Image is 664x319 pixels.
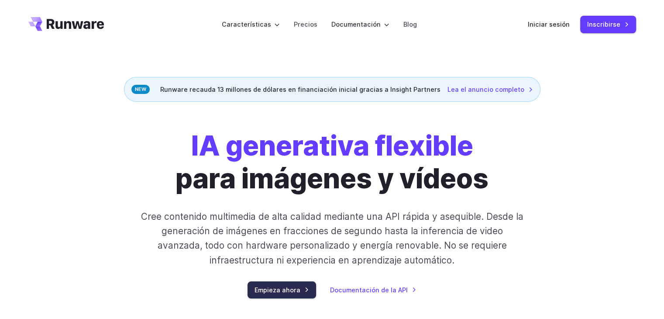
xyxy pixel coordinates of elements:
[447,84,533,94] a: Lea el anuncio completo
[191,129,473,162] font: IA generativa flexible
[447,86,524,93] font: Lea el anuncio completo
[587,21,620,28] font: Inscribirse
[175,162,489,195] font: para imágenes y vídeos
[141,211,523,266] font: Cree contenido multimedia de alta calidad mediante una API rápida y asequible. Desde la generació...
[528,19,570,29] a: Iniciar sesión
[294,21,317,28] font: Precios
[580,16,636,33] a: Inscribirse
[331,21,381,28] font: Documentación
[255,286,300,294] font: Empieza ahora
[528,21,570,28] font: Iniciar sesión
[248,281,316,298] a: Empieza ahora
[330,285,416,295] a: Documentación de la API
[403,21,417,28] font: Blog
[330,286,408,294] font: Documentación de la API
[222,21,271,28] font: Características
[28,17,104,31] a: Ir a /
[160,86,440,93] font: Runware recauda 13 millones de dólares en financiación inicial gracias a Insight Partners
[403,19,417,29] a: Blog
[294,19,317,29] a: Precios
